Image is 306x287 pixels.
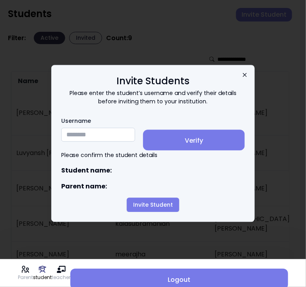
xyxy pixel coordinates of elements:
[61,89,245,106] p: Please enter the student’s username and verify their details before inviting them to your institu...
[149,136,238,146] span: Verify
[61,117,135,126] label: Username
[143,130,245,151] button: Verify
[61,151,245,160] p: Please confirm the student details
[61,75,245,88] h2: Invite Students
[61,182,107,192] b: Parent name:
[61,166,112,176] b: Student name:
[127,198,179,212] button: Invite Student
